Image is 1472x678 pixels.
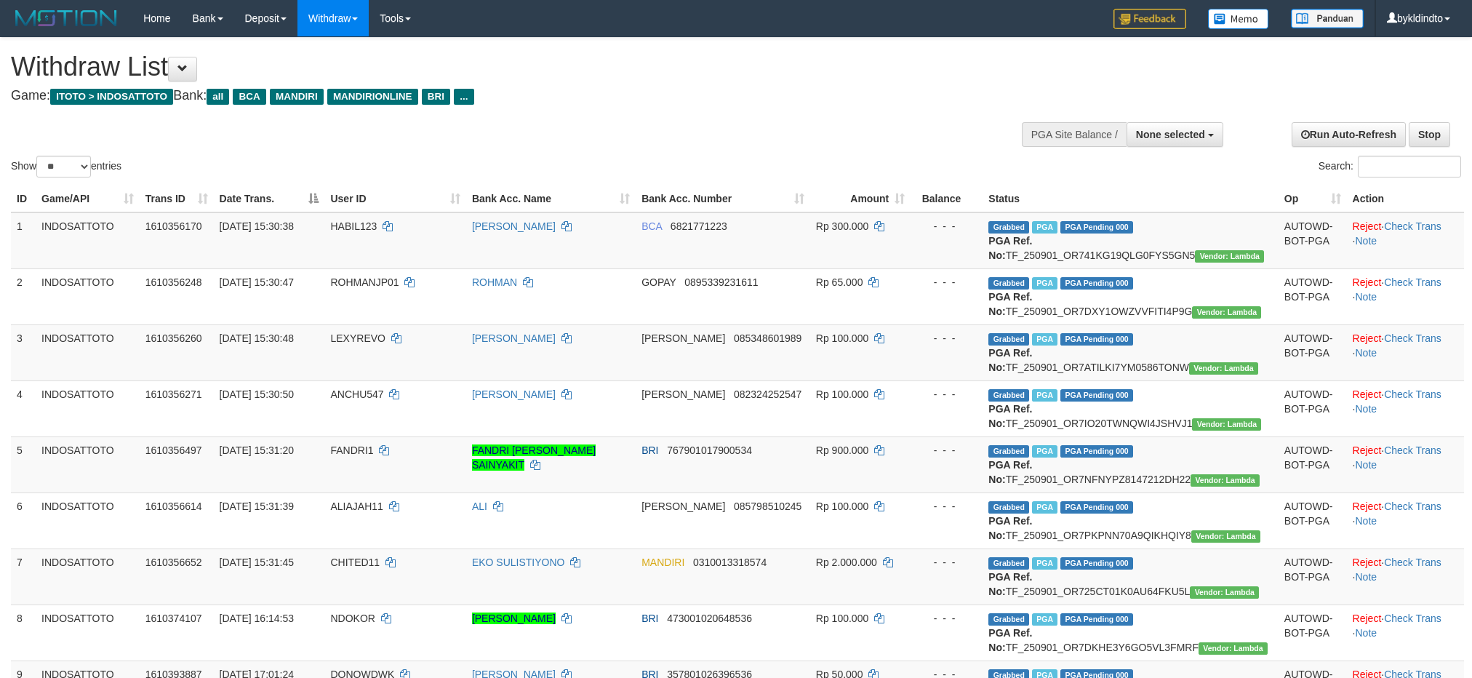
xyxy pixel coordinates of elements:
label: Show entries [11,156,121,178]
div: - - - [916,275,977,290]
span: MANDIRI [270,89,324,105]
span: [DATE] 16:14:53 [220,613,294,624]
span: Rp 100.000 [816,613,868,624]
span: ANCHU547 [330,388,383,400]
b: PGA Ref. No: [988,459,1032,485]
span: [DATE] 15:31:45 [220,557,294,568]
span: [DATE] 15:30:38 [220,220,294,232]
span: 1610356260 [145,332,202,344]
span: HABIL123 [330,220,377,232]
span: Vendor URL: https://order7.1velocity.biz [1192,306,1261,319]
span: Rp 2.000.000 [816,557,877,568]
a: Check Trans [1384,557,1441,568]
span: Vendor URL: https://order7.1velocity.biz [1191,474,1260,487]
span: PGA Pending [1060,501,1133,514]
td: 2 [11,268,36,324]
td: INDOSATTOTO [36,492,140,549]
span: [DATE] 15:30:50 [220,388,294,400]
a: Note [1355,291,1377,303]
span: FANDRI1 [330,444,373,456]
th: User ID: activate to sort column ascending [324,186,465,212]
td: TF_250901_OR7NFNYPZ8147212DH22 [983,436,1279,492]
span: BCA [233,89,265,105]
span: Vendor URL: https://order7.1velocity.biz [1192,418,1261,431]
a: Check Trans [1384,500,1441,512]
th: Game/API: activate to sort column ascending [36,186,140,212]
span: Grabbed [988,557,1029,570]
td: · · [1347,268,1464,324]
span: LEXYREVO [330,332,385,344]
td: AUTOWD-BOT-PGA [1279,605,1347,661]
a: Reject [1353,613,1382,624]
span: Grabbed [988,501,1029,514]
td: INDOSATTOTO [36,436,140,492]
span: Vendor URL: https://order7.1velocity.biz [1199,642,1268,655]
span: all [207,89,229,105]
b: PGA Ref. No: [988,291,1032,317]
td: TF_250901_OR725CT01K0AU64FKU5L [983,549,1279,605]
a: [PERSON_NAME] [472,388,556,400]
select: Showentries [36,156,91,178]
span: Copy 473001020648536 to clipboard [667,613,752,624]
a: FANDRI [PERSON_NAME] SAINYAKIT [472,444,596,471]
a: Reject [1353,444,1382,456]
a: Reject [1353,332,1382,344]
span: Rp 100.000 [816,500,868,512]
a: Reject [1353,388,1382,400]
span: Marked by bykanggota1 [1032,557,1057,570]
td: INDOSATTOTO [36,549,140,605]
div: - - - [916,443,977,458]
span: [PERSON_NAME] [641,332,725,344]
td: · · [1347,380,1464,436]
a: Stop [1409,122,1450,147]
span: BCA [641,220,662,232]
span: 1610356652 [145,557,202,568]
a: Reject [1353,557,1382,568]
b: PGA Ref. No: [988,627,1032,653]
a: EKO SULISTIYONO [472,557,565,568]
span: Copy 085798510245 to clipboard [734,500,801,512]
td: AUTOWD-BOT-PGA [1279,549,1347,605]
span: None selected [1136,129,1205,140]
td: INDOSATTOTO [36,324,140,380]
span: NDOKOR [330,613,375,624]
span: Marked by bykanggota1 [1032,333,1057,346]
div: PGA Site Balance / [1022,122,1127,147]
span: Marked by bykanggota1 [1032,501,1057,514]
td: 5 [11,436,36,492]
span: Marked by bykanggota1 [1032,389,1057,402]
a: Check Trans [1384,388,1441,400]
span: Marked by bykanggota1 [1032,277,1057,290]
label: Search: [1319,156,1461,178]
th: Date Trans.: activate to sort column descending [214,186,325,212]
span: ROHMANJP01 [330,276,399,288]
b: PGA Ref. No: [988,515,1032,541]
td: · · [1347,324,1464,380]
a: Note [1355,627,1377,639]
td: TF_250901_OR741KG19QLG0FYS5GN5 [983,212,1279,269]
img: Button%20Memo.svg [1208,9,1269,29]
span: Copy 0310013318574 to clipboard [693,557,767,568]
td: AUTOWD-BOT-PGA [1279,380,1347,436]
td: · · [1347,605,1464,661]
td: · · [1347,436,1464,492]
a: Run Auto-Refresh [1292,122,1406,147]
span: [PERSON_NAME] [641,388,725,400]
b: PGA Ref. No: [988,403,1032,429]
span: [PERSON_NAME] [641,500,725,512]
div: - - - [916,387,977,402]
span: PGA Pending [1060,613,1133,626]
b: PGA Ref. No: [988,571,1032,597]
span: ITOTO > INDOSATTOTO [50,89,173,105]
th: ID [11,186,36,212]
span: Rp 100.000 [816,332,868,344]
span: ... [454,89,473,105]
span: PGA Pending [1060,557,1133,570]
a: [PERSON_NAME] [472,220,556,232]
td: INDOSATTOTO [36,212,140,269]
span: [DATE] 15:30:48 [220,332,294,344]
td: TF_250901_OR7IO20TWNQWI4JSHVJ1 [983,380,1279,436]
span: PGA Pending [1060,333,1133,346]
span: Grabbed [988,277,1029,290]
span: PGA Pending [1060,389,1133,402]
